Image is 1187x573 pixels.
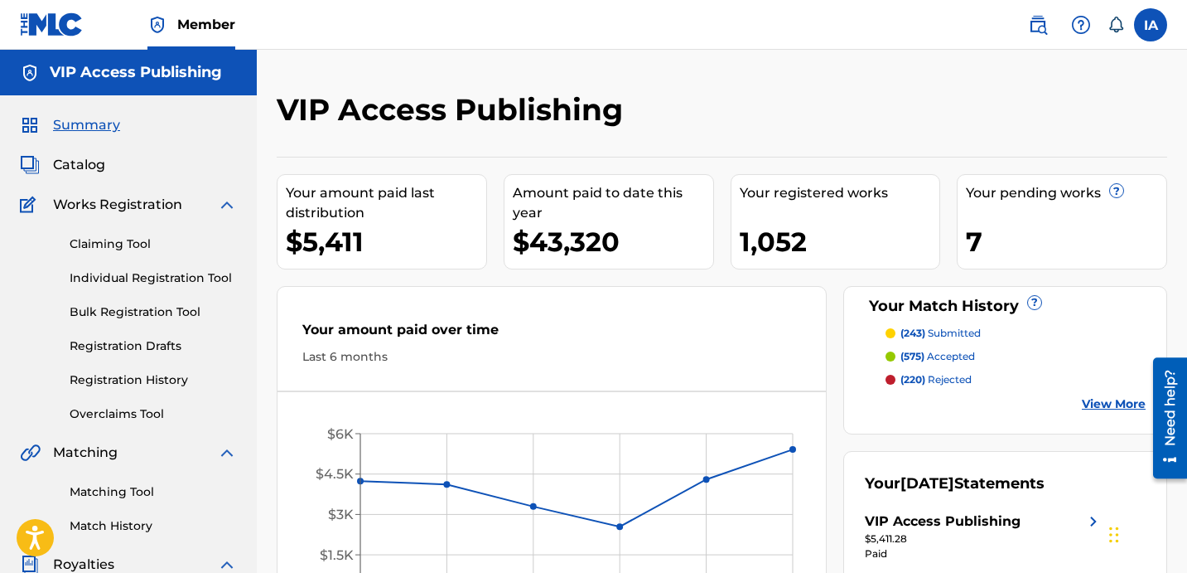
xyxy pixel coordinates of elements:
a: Individual Registration Tool [70,270,237,287]
img: Top Rightsholder [147,15,167,35]
div: VIP Access Publishing [865,512,1021,532]
img: Catalog [20,155,40,175]
img: Works Registration [20,195,41,215]
div: Help [1064,8,1098,41]
a: Overclaims Tool [70,405,237,423]
img: Summary [20,115,40,135]
a: Registration History [70,371,237,389]
iframe: Chat Widget [1104,493,1187,573]
img: expand [217,195,237,215]
a: Bulk Registration Tool [70,303,237,321]
a: Matching Tool [70,483,237,501]
img: Accounts [20,63,40,83]
h5: VIP Access Publishing [50,63,222,82]
tspan: $4.5K [316,466,354,482]
p: accepted [900,349,975,364]
img: expand [217,443,237,463]
a: Public Search [1021,8,1054,41]
a: (243) submitted [885,326,1146,341]
div: Last 6 months [302,348,801,366]
div: 7 [966,223,1166,260]
img: right chevron icon [1083,512,1103,532]
span: (575) [900,350,924,362]
tspan: $3K [328,507,354,522]
div: Paid [865,546,1103,561]
div: Your Match History [865,295,1146,318]
tspan: $6K [327,426,354,442]
a: Match History [70,517,237,535]
div: $5,411 [286,223,486,260]
div: $5,411.28 [865,532,1103,546]
a: CatalogCatalog [20,155,105,175]
div: Your amount paid over time [302,320,801,348]
a: Claiming Tool [70,236,237,253]
span: ? [1110,184,1123,197]
div: Drag [1109,510,1119,560]
div: $43,320 [513,223,713,260]
img: Matching [20,443,41,463]
a: View More [1082,396,1146,413]
img: help [1071,15,1091,35]
span: Catalog [53,155,105,175]
img: MLC Logo [20,12,84,36]
div: Your Statements [865,473,1045,495]
a: (575) accepted [885,349,1146,364]
a: SummarySummary [20,115,120,135]
p: rejected [900,372,972,387]
div: Amount paid to date this year [513,183,713,223]
div: Your registered works [740,183,940,203]
p: submitted [900,326,981,341]
img: search [1028,15,1048,35]
span: [DATE] [900,474,954,493]
span: Summary [53,115,120,135]
div: Your amount paid last distribution [286,183,486,223]
div: Notifications [1107,17,1124,33]
span: ? [1028,296,1041,309]
a: (220) rejected [885,372,1146,387]
h2: VIP Access Publishing [277,91,631,129]
span: (243) [900,327,925,339]
span: Matching [53,443,118,463]
div: User Menu [1134,8,1167,41]
a: Registration Drafts [70,337,237,355]
span: Member [177,15,235,34]
div: 1,052 [740,223,940,260]
div: Your pending works [966,183,1166,203]
tspan: $1.5K [320,547,354,563]
span: Works Registration [53,195,182,215]
span: (220) [900,373,925,386]
a: VIP Access Publishingright chevron icon$5,411.28Paid [865,512,1103,561]
iframe: Resource Center [1141,351,1187,484]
